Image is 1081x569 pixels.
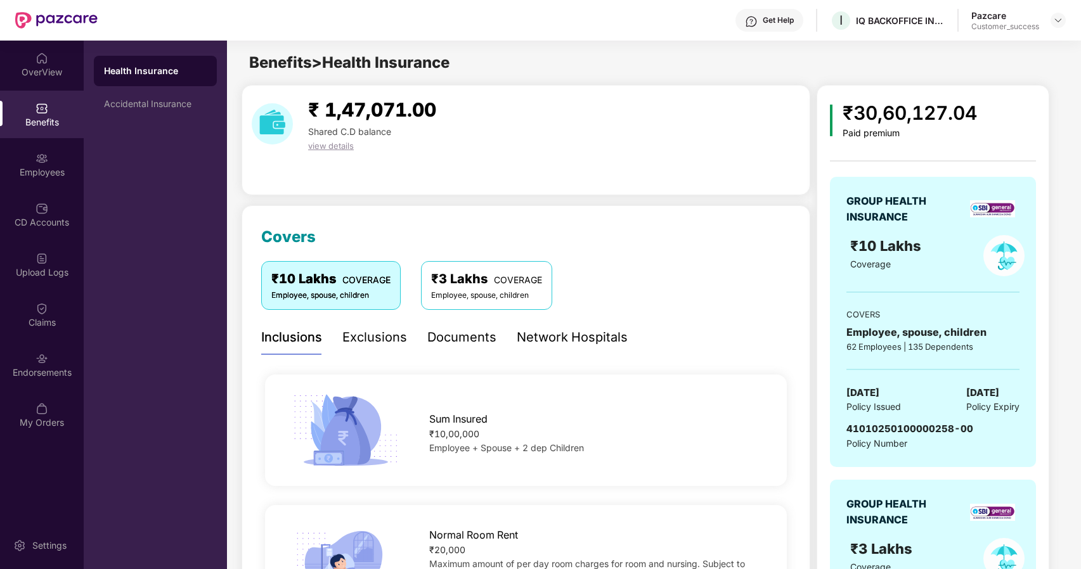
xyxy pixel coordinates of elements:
span: Policy Issued [846,400,901,414]
span: view details [308,141,354,151]
span: Benefits > Health Insurance [249,53,450,72]
img: icon [288,390,403,470]
div: ₹3 Lakhs [431,269,542,289]
div: Customer_success [971,22,1039,32]
span: ₹3 Lakhs [850,540,916,557]
span: COVERAGE [494,274,542,285]
div: ₹30,60,127.04 [843,98,977,128]
img: svg+xml;base64,PHN2ZyBpZD0iSG9tZSIgeG1sbnM9Imh0dHA6Ly93d3cudzMub3JnLzIwMDAvc3ZnIiB3aWR0aD0iMjAiIG... [36,52,48,65]
img: icon [830,105,833,136]
img: policyIcon [983,235,1025,276]
img: svg+xml;base64,PHN2ZyBpZD0iVXBsb2FkX0xvZ3MiIGRhdGEtbmFtZT0iVXBsb2FkIExvZ3MiIHhtbG5zPSJodHRwOi8vd3... [36,252,48,265]
div: ₹20,000 [429,543,763,557]
img: svg+xml;base64,PHN2ZyBpZD0iQ2xhaW0iIHhtbG5zPSJodHRwOi8vd3d3LnczLm9yZy8yMDAwL3N2ZyIgd2lkdGg9IjIwIi... [36,302,48,315]
div: Accidental Insurance [104,99,207,109]
div: ₹10,00,000 [429,427,763,441]
img: insurerLogo [970,504,1015,521]
div: 62 Employees | 135 Dependents [846,340,1020,353]
div: Documents [427,328,496,347]
div: COVERS [846,308,1020,321]
span: I [839,13,843,28]
span: ₹ 1,47,071.00 [308,98,436,121]
div: Get Help [763,15,794,25]
span: Covers [261,227,316,246]
span: [DATE] [966,385,999,400]
div: Employee, spouse, children [271,290,391,302]
img: svg+xml;base64,PHN2ZyBpZD0iQmVuZWZpdHMiIHhtbG5zPSJodHRwOi8vd3d3LnczLm9yZy8yMDAwL3N2ZyIgd2lkdGg9Ij... [36,102,48,115]
img: New Pazcare Logo [15,12,98,29]
div: Network Hospitals [517,328,628,347]
div: GROUP HEALTH INSURANCE [846,496,957,528]
span: Policy Number [846,438,907,449]
img: svg+xml;base64,PHN2ZyBpZD0iTXlfT3JkZXJzIiBkYXRhLW5hbWU9Ik15IE9yZGVycyIgeG1sbnM9Imh0dHA6Ly93d3cudz... [36,402,48,415]
div: Employee, spouse, children [846,324,1020,340]
span: [DATE] [846,385,879,400]
div: Pazcare [971,10,1039,22]
span: COVERAGE [342,274,391,285]
div: Settings [29,539,70,552]
div: GROUP HEALTH INSURANCE [846,193,957,225]
img: svg+xml;base64,PHN2ZyBpZD0iRW1wbG95ZWVzIiB4bWxucz0iaHR0cDovL3d3dy53My5vcmcvMjAwMC9zdmciIHdpZHRoPS... [36,152,48,165]
img: svg+xml;base64,PHN2ZyBpZD0iQ0RfQWNjb3VudHMiIGRhdGEtbmFtZT0iQ0QgQWNjb3VudHMiIHhtbG5zPSJodHRwOi8vd3... [36,202,48,215]
span: Employee + Spouse + 2 dep Children [429,442,584,453]
span: ₹10 Lakhs [850,238,925,254]
div: Health Insurance [104,65,207,77]
span: Policy Expiry [966,400,1020,414]
img: svg+xml;base64,PHN2ZyBpZD0iU2V0dGluZy0yMHgyMCIgeG1sbnM9Imh0dHA6Ly93d3cudzMub3JnLzIwMDAvc3ZnIiB3aW... [13,539,26,552]
div: IQ BACKOFFICE INDIA PRIVATE LIMITED [856,15,945,27]
img: svg+xml;base64,PHN2ZyBpZD0iRW5kb3JzZW1lbnRzIiB4bWxucz0iaHR0cDovL3d3dy53My5vcmcvMjAwMC9zdmciIHdpZH... [36,352,48,365]
img: insurerLogo [970,200,1015,217]
div: Inclusions [261,328,322,347]
span: Sum Insured [429,411,488,427]
img: download [252,103,293,144]
img: svg+xml;base64,PHN2ZyBpZD0iRHJvcGRvd24tMzJ4MzIiIHhtbG5zPSJodHRwOi8vd3d3LnczLm9yZy8yMDAwL3N2ZyIgd2... [1053,15,1063,25]
span: 41010250100000258-00 [846,423,973,435]
img: svg+xml;base64,PHN2ZyBpZD0iSGVscC0zMngzMiIgeG1sbnM9Imh0dHA6Ly93d3cudzMub3JnLzIwMDAvc3ZnIiB3aWR0aD... [745,15,758,28]
span: Shared C.D balance [308,126,391,137]
div: ₹10 Lakhs [271,269,391,289]
span: Normal Room Rent [429,527,518,543]
div: Exclusions [342,328,407,347]
span: Coverage [850,259,891,269]
div: Paid premium [843,128,977,139]
div: Employee, spouse, children [431,290,542,302]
